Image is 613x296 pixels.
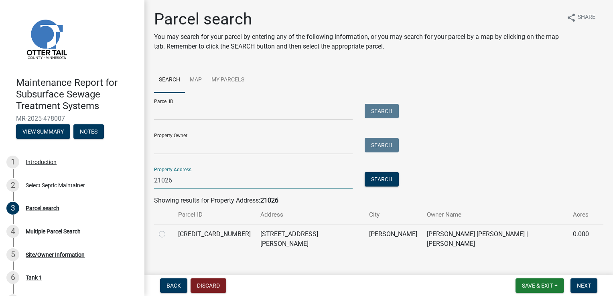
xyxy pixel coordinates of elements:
img: Otter Tail County, Minnesota [16,8,76,69]
th: Address [256,205,364,224]
button: shareShare [560,10,602,25]
span: Next [577,282,591,289]
div: 4 [6,225,19,238]
button: Search [365,138,399,152]
div: Introduction [26,159,57,165]
button: Next [570,278,597,293]
button: Search [365,104,399,118]
a: Map [185,67,207,93]
div: 6 [6,271,19,284]
button: Search [365,172,399,187]
strong: 21026 [260,197,278,204]
div: 5 [6,248,19,261]
td: [STREET_ADDRESS][PERSON_NAME] [256,224,364,253]
th: City [364,205,422,224]
div: Site/Owner Information [26,252,85,257]
th: Acres [568,205,594,224]
div: 3 [6,202,19,215]
h1: Parcel search [154,10,560,29]
a: My Parcels [207,67,249,93]
div: Tank 1 [26,275,42,280]
td: [PERSON_NAME] [PERSON_NAME] | [PERSON_NAME] [422,224,568,253]
span: Save & Exit [522,282,553,289]
span: Back [166,282,181,289]
th: Parcel ID [173,205,256,224]
wm-modal-confirm: Summary [16,129,70,136]
div: Parcel search [26,205,59,211]
button: Back [160,278,187,293]
button: Notes [73,124,104,139]
button: View Summary [16,124,70,139]
div: Multiple Parcel Search [26,229,81,234]
button: Save & Exit [516,278,564,293]
td: [CREDIT_CARD_NUMBER] [173,224,256,253]
div: Select Septic Maintainer [26,182,85,188]
td: 0.000 [568,224,594,253]
div: 2 [6,179,19,192]
td: [PERSON_NAME] [364,224,422,253]
span: MR-2025-478007 [16,115,128,122]
p: You may search for your parcel by entering any of the following information, or you may search fo... [154,32,560,51]
wm-modal-confirm: Notes [73,129,104,136]
div: 1 [6,156,19,168]
th: Owner Name [422,205,568,224]
div: Showing results for Property Address: [154,196,603,205]
h4: Maintenance Report for Subsurface Sewage Treatment Systems [16,77,138,112]
span: Share [578,13,595,22]
i: share [566,13,576,22]
button: Discard [191,278,226,293]
a: Search [154,67,185,93]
